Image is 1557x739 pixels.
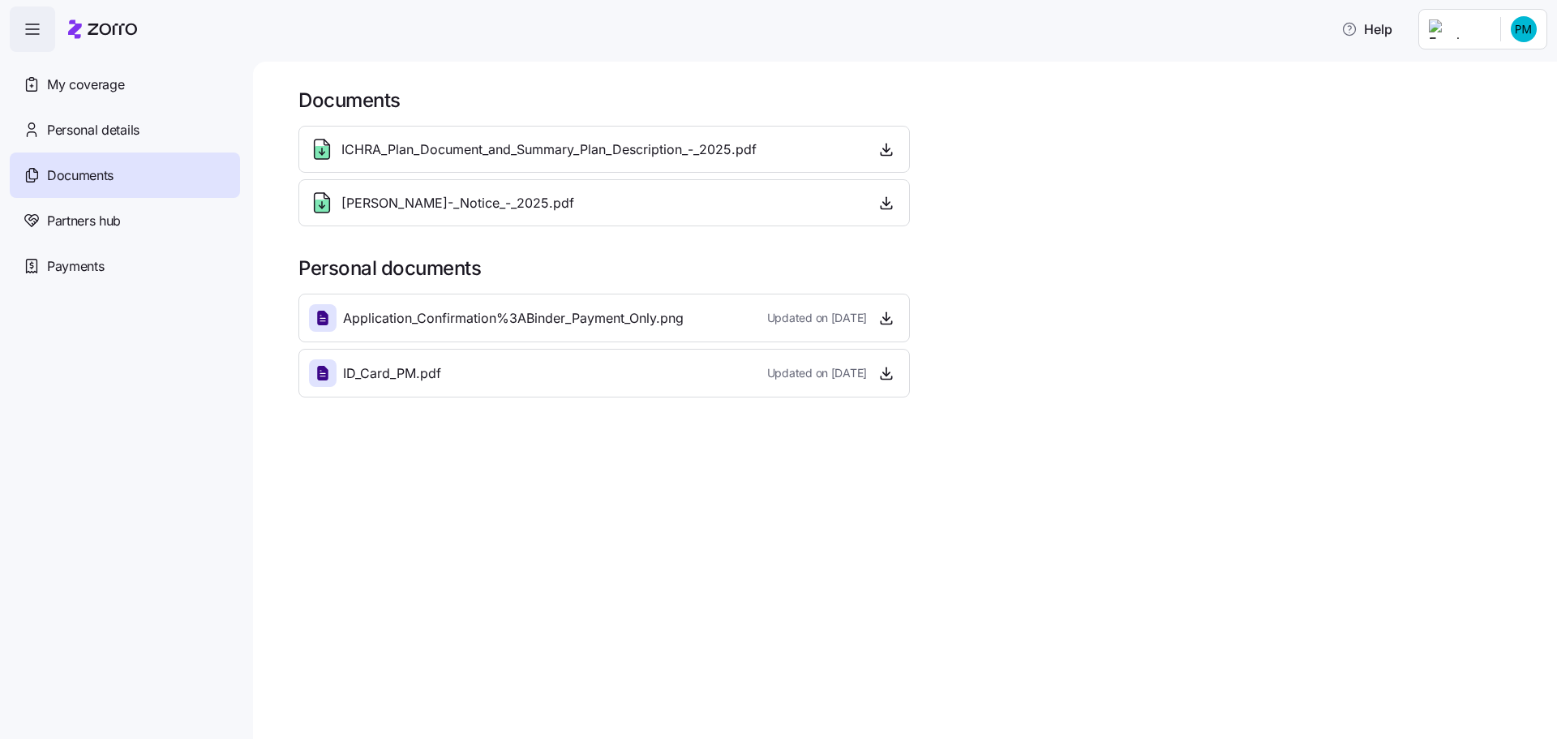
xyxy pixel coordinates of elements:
span: [PERSON_NAME]-_Notice_-_2025.pdf [341,193,574,213]
span: Documents [47,165,114,186]
span: Partners hub [47,211,121,231]
span: Application_Confirmation%3ABinder_Payment_Only.png [343,308,684,329]
a: My coverage [10,62,240,107]
h1: Personal documents [298,256,1534,281]
span: My coverage [47,75,124,95]
span: Payments [47,256,104,277]
img: Employer logo [1429,19,1487,39]
a: Payments [10,243,240,289]
span: Help [1341,19,1392,39]
h1: Documents [298,88,1534,113]
a: Partners hub [10,198,240,243]
a: Documents [10,153,240,198]
img: 0e8fffb0dbfb5aad5b239b62fd04ae45 [1511,16,1537,42]
span: Updated on [DATE] [767,310,867,326]
span: ID_Card_PM.pdf [343,363,441,384]
a: Personal details [10,107,240,153]
button: Help [1328,13,1405,45]
span: Updated on [DATE] [767,365,867,381]
span: Personal details [47,120,139,140]
span: ICHRA_Plan_Document_and_Summary_Plan_Description_-_2025.pdf [341,140,757,160]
